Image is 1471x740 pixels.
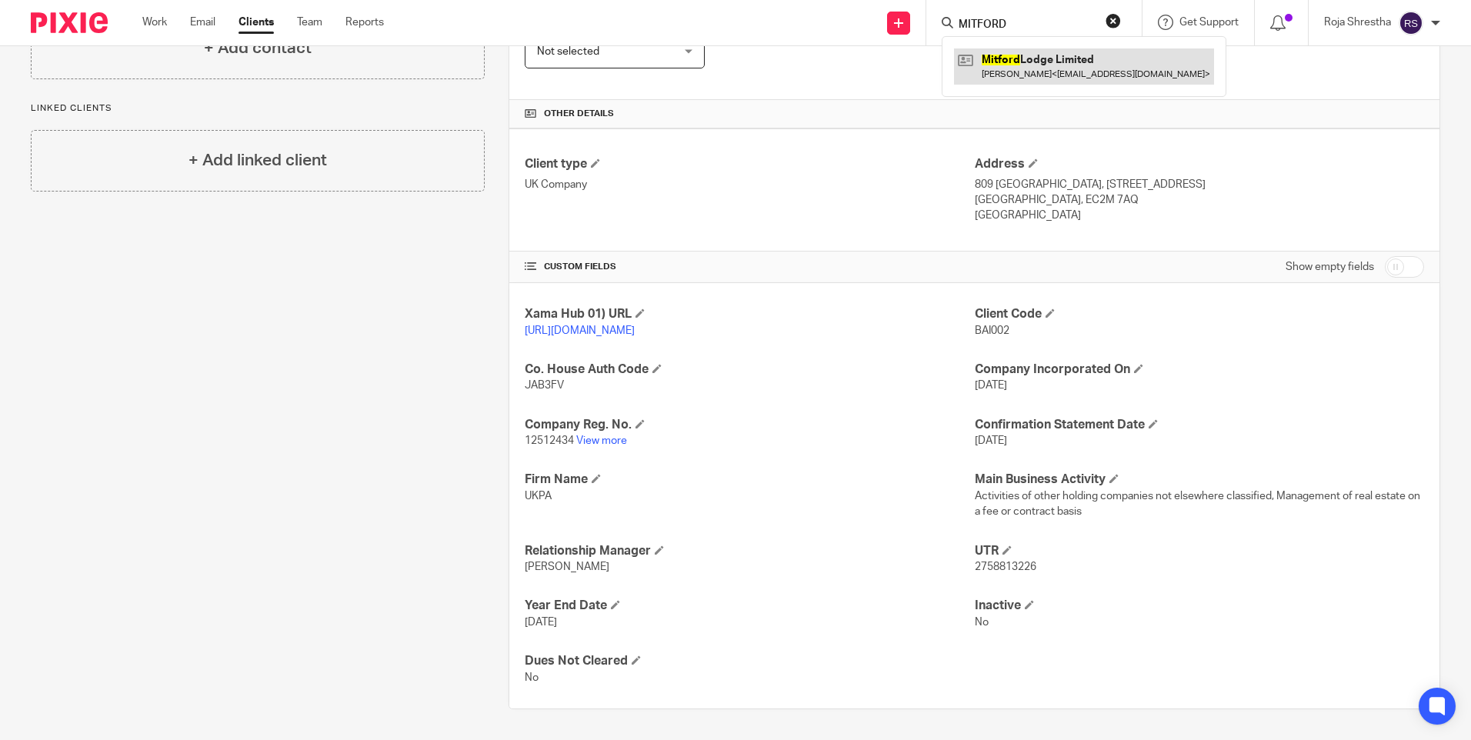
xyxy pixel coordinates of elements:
h4: Co. House Auth Code [525,362,974,378]
p: Linked clients [31,102,485,115]
h4: Relationship Manager [525,543,974,559]
span: [DATE] [525,617,557,628]
a: Work [142,15,167,30]
span: Not selected [537,46,599,57]
img: Pixie [31,12,108,33]
span: No [525,672,539,683]
span: Activities of other holding companies not elsewhere classified, Management of real estate on a fe... [975,491,1420,517]
p: 809 [GEOGRAPHIC_DATA], [STREET_ADDRESS] [975,177,1424,192]
span: 2758813226 [975,562,1036,572]
input: Search [957,18,1096,32]
h4: Client type [525,156,974,172]
h4: Inactive [975,598,1424,614]
span: 12512434 [525,435,574,446]
span: Other details [544,108,614,120]
a: Team [297,15,322,30]
h4: Company Reg. No. [525,417,974,433]
h4: Confirmation Statement Date [975,417,1424,433]
span: [PERSON_NAME] [525,562,609,572]
a: Reports [345,15,384,30]
span: [DATE] [975,380,1007,391]
a: Email [190,15,215,30]
img: svg%3E [1399,11,1423,35]
span: No [975,617,989,628]
span: JAB3FV [525,380,564,391]
button: Clear [1106,13,1121,28]
span: UKPA [525,491,552,502]
label: Show empty fields [1286,259,1374,275]
h4: CUSTOM FIELDS [525,261,974,273]
h4: Address [975,156,1424,172]
a: View more [576,435,627,446]
h4: Client Code [975,306,1424,322]
p: [GEOGRAPHIC_DATA], EC2M 7AQ [975,192,1424,208]
h4: Xama Hub 01) URL [525,306,974,322]
h4: + Add contact [204,36,312,60]
h4: UTR [975,543,1424,559]
h4: Year End Date [525,598,974,614]
h4: Firm Name [525,472,974,488]
a: Clients [238,15,274,30]
span: BAI002 [975,325,1009,336]
p: UK Company [525,177,974,192]
span: [DATE] [975,435,1007,446]
span: Get Support [1179,17,1239,28]
a: [URL][DOMAIN_NAME] [525,325,635,336]
p: Roja Shrestha [1324,15,1391,30]
p: [GEOGRAPHIC_DATA] [975,208,1424,223]
h4: + Add linked client [188,148,327,172]
h4: Dues Not Cleared [525,653,974,669]
h4: Main Business Activity [975,472,1424,488]
h4: Company Incorporated On [975,362,1424,378]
